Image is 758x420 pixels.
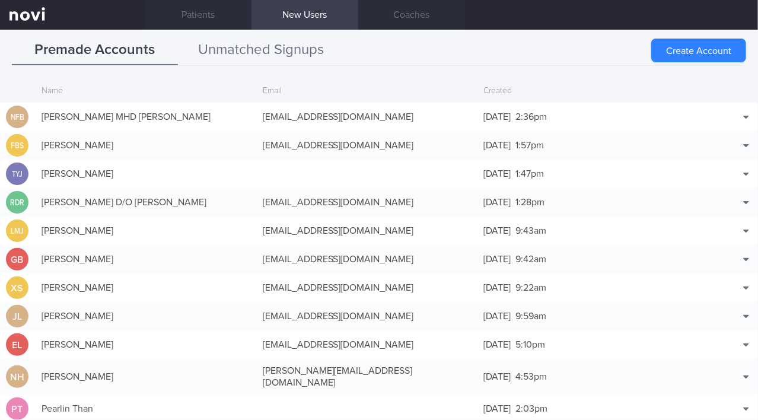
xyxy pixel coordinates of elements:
span: 9:43am [515,226,546,236]
div: LMJ [8,219,27,243]
div: XS [6,276,28,300]
div: Email [257,80,478,103]
div: RDR [8,191,27,214]
span: 5:10pm [515,340,545,349]
div: NFB [8,106,27,129]
div: [PERSON_NAME] MHD [PERSON_NAME] [36,105,257,129]
div: [PERSON_NAME][EMAIL_ADDRESS][DOMAIN_NAME] [257,359,478,394]
div: Created [477,80,699,103]
div: GB [6,248,28,271]
div: [EMAIL_ADDRESS][DOMAIN_NAME] [257,219,478,243]
button: Unmatched Signups [178,36,344,65]
div: NH [6,365,28,389]
span: 9:42am [515,254,546,264]
span: 2:36pm [515,112,547,122]
div: [EMAIL_ADDRESS][DOMAIN_NAME] [257,304,478,328]
span: 1:57pm [515,141,544,150]
div: [PERSON_NAME] [36,304,257,328]
div: [PERSON_NAME] [36,333,257,357]
span: 4:53pm [515,372,547,381]
div: [EMAIL_ADDRESS][DOMAIN_NAME] [257,247,478,271]
span: [DATE] [483,141,511,150]
span: [DATE] [483,198,511,207]
span: 2:03pm [515,404,547,413]
div: EL [6,333,28,357]
span: [DATE] [483,372,511,381]
div: [PERSON_NAME] [36,133,257,157]
div: [PERSON_NAME] D/O [PERSON_NAME] [36,190,257,214]
span: 9:59am [515,311,546,321]
div: [EMAIL_ADDRESS][DOMAIN_NAME] [257,333,478,357]
span: [DATE] [483,283,511,292]
span: [DATE] [483,340,511,349]
div: [PERSON_NAME] [36,247,257,271]
div: [PERSON_NAME] [36,162,257,186]
div: [EMAIL_ADDRESS][DOMAIN_NAME] [257,105,478,129]
span: [DATE] [483,311,511,321]
span: 1:28pm [515,198,544,207]
span: [DATE] [483,169,511,179]
div: TYJ [8,163,27,186]
div: [PERSON_NAME] [36,365,257,389]
div: [EMAIL_ADDRESS][DOMAIN_NAME] [257,133,478,157]
div: Name [36,80,257,103]
div: [EMAIL_ADDRESS][DOMAIN_NAME] [257,276,478,300]
button: Create Account [651,39,746,62]
span: [DATE] [483,404,511,413]
span: 1:47pm [515,169,544,179]
span: [DATE] [483,226,511,236]
button: Premade Accounts [12,36,178,65]
span: [DATE] [483,254,511,264]
span: [DATE] [483,112,511,122]
div: [PERSON_NAME] [36,219,257,243]
div: [EMAIL_ADDRESS][DOMAIN_NAME] [257,190,478,214]
span: 9:22am [515,283,546,292]
div: [PERSON_NAME] [36,276,257,300]
div: JL [6,305,28,328]
div: FBS [8,134,27,157]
